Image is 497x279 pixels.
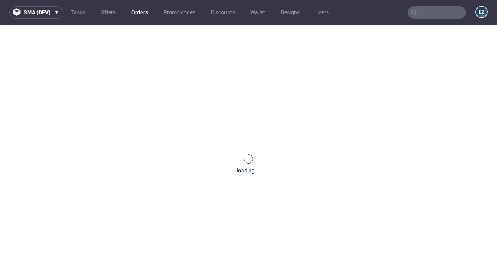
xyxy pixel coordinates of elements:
a: Wallet [246,6,270,19]
span: sma (dev) [24,10,50,15]
a: Orders [127,6,153,19]
a: Tasks [66,6,90,19]
a: Offers [96,6,120,19]
a: Users [311,6,334,19]
figcaption: e2 [476,7,487,17]
a: Discounts [206,6,240,19]
a: Promo codes [159,6,200,19]
button: sma (dev) [9,6,63,19]
a: Designs [276,6,304,19]
div: loading ... [237,167,261,174]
